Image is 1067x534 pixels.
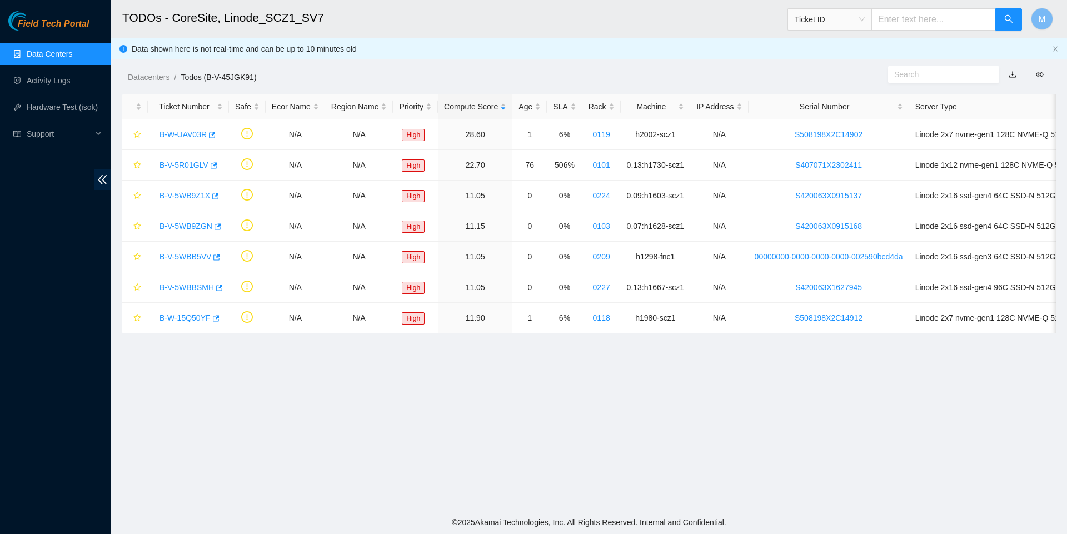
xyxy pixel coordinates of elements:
[128,278,142,296] button: star
[133,222,141,231] span: star
[621,272,691,303] td: 0.13:h1667-scz1
[402,251,425,263] span: High
[402,312,425,325] span: High
[325,272,393,303] td: N/A
[128,73,169,82] a: Datacenters
[325,242,393,272] td: N/A
[1052,46,1059,53] button: close
[159,130,207,139] a: B-W-UAV03R
[690,303,748,333] td: N/A
[512,211,547,242] td: 0
[512,181,547,211] td: 0
[266,211,325,242] td: N/A
[402,282,425,294] span: High
[159,161,208,169] a: B-V-5R01GLV
[621,242,691,272] td: h1298-fnc1
[690,119,748,150] td: N/A
[325,119,393,150] td: N/A
[795,313,862,322] a: S508198X2C14912
[27,103,98,112] a: Hardware Test (isok)
[159,313,211,322] a: B-W-15Q50YF
[795,222,862,231] a: S420063X0915168
[438,272,512,303] td: 11.05
[241,158,253,170] span: exclamation-circle
[547,181,582,211] td: 0%
[266,119,325,150] td: N/A
[133,314,141,323] span: star
[402,129,425,141] span: High
[593,222,610,231] a: 0103
[621,119,691,150] td: h2002-scz1
[690,181,748,211] td: N/A
[111,511,1067,534] footer: © 2025 Akamai Technologies, Inc. All Rights Reserved. Internal and Confidential.
[621,181,691,211] td: 0.09:h1603-scz1
[547,272,582,303] td: 0%
[133,131,141,139] span: star
[438,181,512,211] td: 11.05
[133,253,141,262] span: star
[1000,66,1025,83] button: download
[128,156,142,174] button: star
[325,181,393,211] td: N/A
[512,272,547,303] td: 0
[593,252,610,261] a: 0209
[512,119,547,150] td: 1
[621,211,691,242] td: 0.07:h1628-scz1
[593,130,610,139] a: 0119
[512,150,547,181] td: 76
[512,303,547,333] td: 1
[266,181,325,211] td: N/A
[1036,71,1044,78] span: eye
[241,281,253,292] span: exclamation-circle
[266,150,325,181] td: N/A
[181,73,256,82] a: Todos (B-V-45JGK91)
[1031,8,1053,30] button: M
[547,119,582,150] td: 6%
[690,211,748,242] td: N/A
[438,303,512,333] td: 11.90
[755,252,903,261] a: 00000000-0000-0000-0000-002590bcd4da
[621,150,691,181] td: 0.13:h1730-scz1
[995,8,1022,31] button: search
[241,128,253,139] span: exclamation-circle
[133,192,141,201] span: star
[690,272,748,303] td: N/A
[547,303,582,333] td: 6%
[593,161,610,169] a: 0101
[593,283,610,292] a: 0227
[266,242,325,272] td: N/A
[690,242,748,272] td: N/A
[593,191,610,200] a: 0224
[128,309,142,327] button: star
[402,159,425,172] span: High
[241,189,253,201] span: exclamation-circle
[8,20,89,34] a: Akamai TechnologiesField Tech Portal
[795,283,862,292] a: S420063X1627945
[266,303,325,333] td: N/A
[547,242,582,272] td: 0%
[27,76,71,85] a: Activity Logs
[128,126,142,143] button: star
[325,303,393,333] td: N/A
[8,11,56,31] img: Akamai Technologies
[894,68,984,81] input: Search
[94,169,111,190] span: double-left
[547,211,582,242] td: 0%
[438,150,512,181] td: 22.70
[128,187,142,204] button: star
[27,49,72,58] a: Data Centers
[438,119,512,150] td: 28.60
[690,150,748,181] td: N/A
[241,219,253,231] span: exclamation-circle
[438,242,512,272] td: 11.05
[402,190,425,202] span: High
[27,123,92,145] span: Support
[13,130,21,138] span: read
[159,252,211,261] a: B-V-5WBB5VV
[795,161,862,169] a: S407071X2302411
[547,150,582,181] td: 506%
[133,161,141,170] span: star
[266,272,325,303] td: N/A
[1052,46,1059,52] span: close
[325,211,393,242] td: N/A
